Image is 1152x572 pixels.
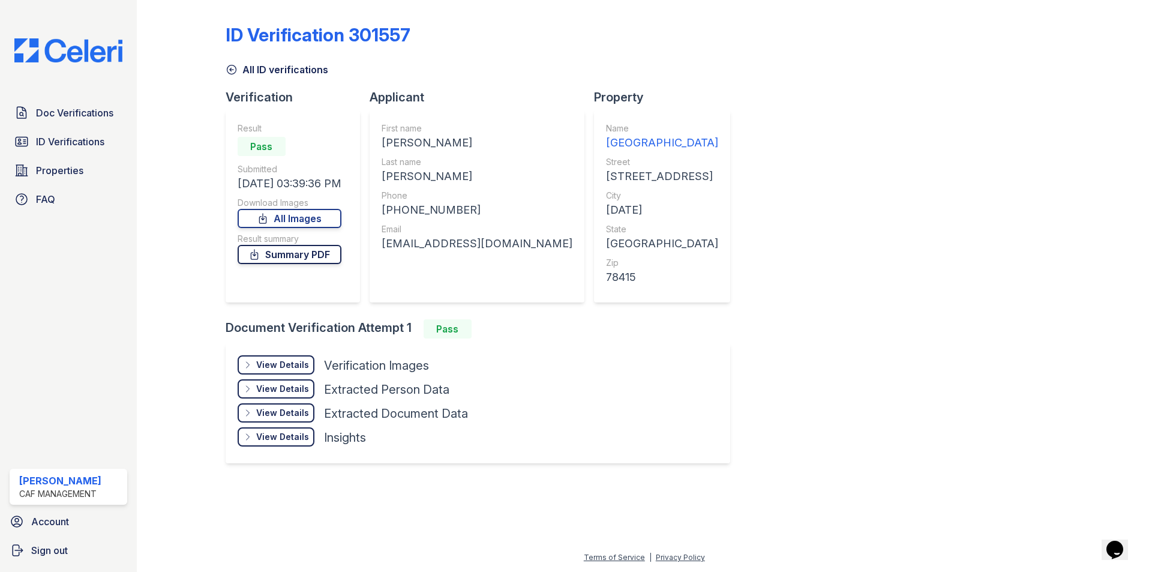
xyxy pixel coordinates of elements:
div: [PERSON_NAME] [19,474,101,488]
div: Verification [226,89,370,106]
div: Extracted Person Data [324,381,449,398]
div: [GEOGRAPHIC_DATA] [606,134,718,151]
a: Privacy Policy [656,553,705,562]
div: Street [606,156,718,168]
div: [DATE] [606,202,718,218]
span: Sign out [31,543,68,558]
div: View Details [256,383,309,395]
span: Properties [36,163,83,178]
div: First name [382,122,572,134]
div: [STREET_ADDRESS] [606,168,718,185]
div: Result summary [238,233,341,245]
a: All Images [238,209,341,228]
div: Result [238,122,341,134]
a: FAQ [10,187,127,211]
div: Last name [382,156,572,168]
a: Account [5,510,132,534]
div: State [606,223,718,235]
div: Name [606,122,718,134]
a: Sign out [5,538,132,562]
div: City [606,190,718,202]
div: Insights [324,429,366,446]
div: Verification Images [324,357,429,374]
div: View Details [256,359,309,371]
a: Name [GEOGRAPHIC_DATA] [606,122,718,151]
div: Extracted Document Data [324,405,468,422]
a: Terms of Service [584,553,645,562]
a: Properties [10,158,127,182]
div: Email [382,223,572,235]
a: All ID verifications [226,62,328,77]
div: | [649,553,652,562]
span: Account [31,514,69,529]
div: Zip [606,257,718,269]
div: [EMAIL_ADDRESS][DOMAIN_NAME] [382,235,572,252]
iframe: chat widget [1102,524,1140,560]
span: Doc Verifications [36,106,113,120]
span: ID Verifications [36,134,104,149]
div: View Details [256,407,309,419]
div: View Details [256,431,309,443]
div: CAF Management [19,488,101,500]
div: Applicant [370,89,594,106]
div: [DATE] 03:39:36 PM [238,175,341,192]
div: [GEOGRAPHIC_DATA] [606,235,718,252]
div: Pass [238,137,286,156]
div: 78415 [606,269,718,286]
a: Summary PDF [238,245,341,264]
div: Phone [382,190,572,202]
div: Download Images [238,197,341,209]
a: Doc Verifications [10,101,127,125]
a: ID Verifications [10,130,127,154]
div: Document Verification Attempt 1 [226,319,740,339]
div: ID Verification 301557 [226,24,410,46]
div: Property [594,89,740,106]
span: FAQ [36,192,55,206]
div: Submitted [238,163,341,175]
div: [PERSON_NAME] [382,134,572,151]
div: [PHONE_NUMBER] [382,202,572,218]
img: CE_Logo_Blue-a8612792a0a2168367f1c8372b55b34899dd931a85d93a1a3d3e32e68fde9ad4.png [5,38,132,62]
div: Pass [424,319,472,339]
div: [PERSON_NAME] [382,168,572,185]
